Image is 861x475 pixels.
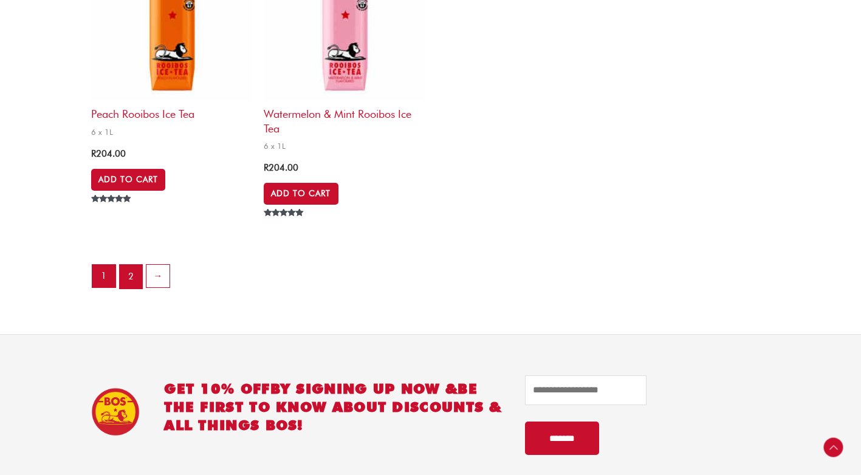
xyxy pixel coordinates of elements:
[264,162,298,173] bdi: 204.00
[92,265,115,288] span: Page 1
[91,127,252,137] span: 6 x 1L
[91,148,126,159] bdi: 204.00
[91,148,96,159] span: R
[164,380,513,434] h2: GET 10% OFF be the first to know about discounts & all things BOS!
[264,183,338,205] a: Add to cart: “Watermelon & Mint Rooibos Ice Tea”
[91,101,252,121] h2: Peach Rooibos Ice Tea
[91,388,140,436] img: BOS Ice Tea
[91,169,165,191] a: Add to cart: “Peach Rooibos Ice Tea”
[270,380,458,397] span: BY SIGNING UP NOW &
[91,264,770,298] nav: Product Pagination
[120,265,143,289] a: Page 2
[264,141,424,151] span: 6 x 1L
[264,101,424,135] h2: Watermelon & Mint Rooibos Ice Tea
[91,195,133,230] span: Rated out of 5
[146,265,170,288] a: →
[264,162,269,173] span: R
[264,209,306,244] span: Rated out of 5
